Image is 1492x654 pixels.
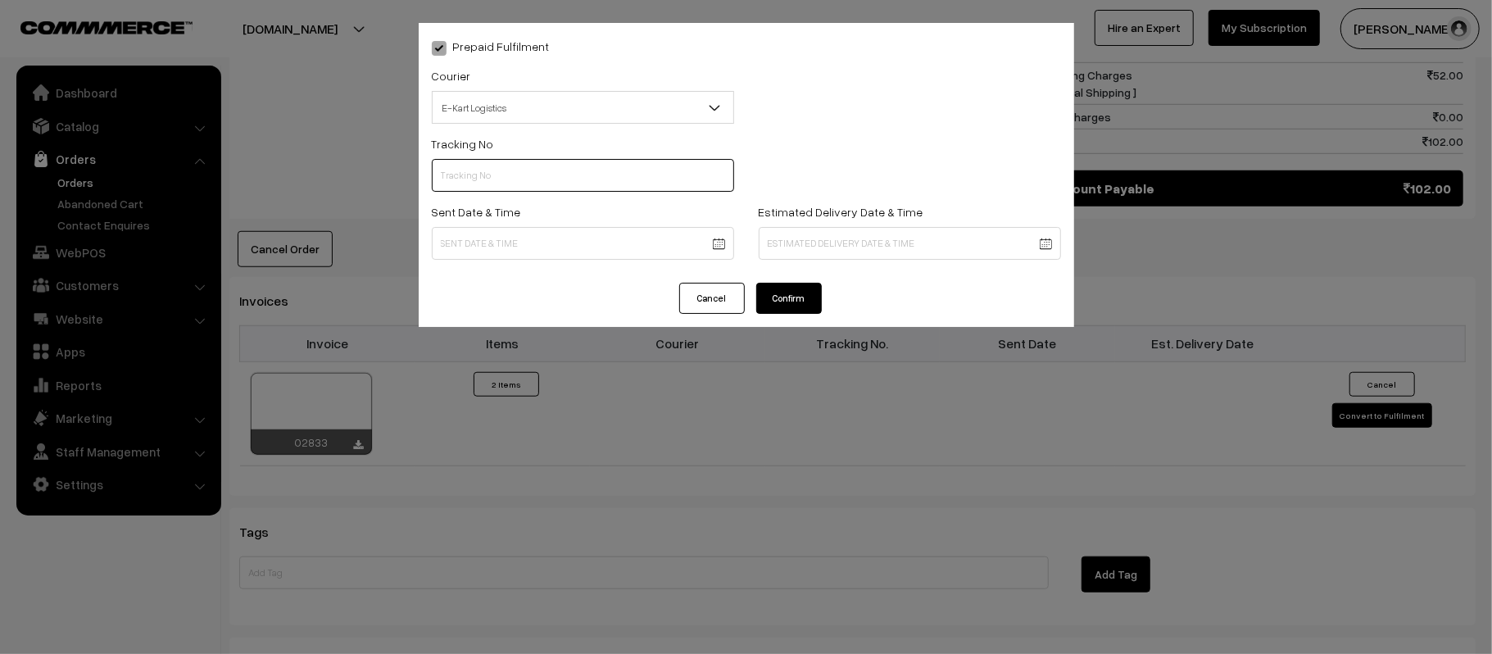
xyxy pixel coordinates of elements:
[432,135,494,152] label: Tracking No
[679,283,745,314] button: Cancel
[432,91,734,124] span: E-Kart Logistics
[433,93,733,122] span: E-Kart Logistics
[432,227,734,260] input: Sent Date & Time
[759,203,923,220] label: Estimated Delivery Date & Time
[432,203,521,220] label: Sent Date & Time
[432,159,734,192] input: Tracking No
[756,283,822,314] button: Confirm
[759,227,1061,260] input: Estimated Delivery Date & Time
[432,67,471,84] label: Courier
[432,38,550,55] label: Prepaid Fulfilment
